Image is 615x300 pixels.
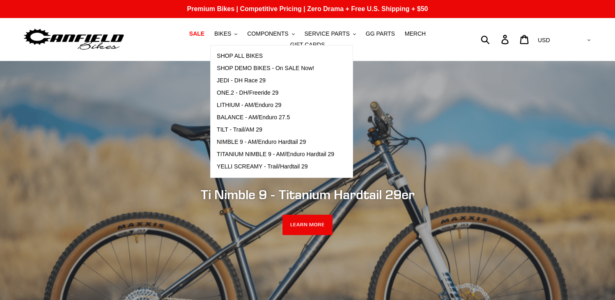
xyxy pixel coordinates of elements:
[300,28,360,39] button: SERVICE PARTS
[217,77,266,84] span: JEDI - DH Race 29
[401,28,430,39] a: MERCH
[304,30,349,37] span: SERVICE PARTS
[362,28,399,39] a: GG PARTS
[247,30,288,37] span: COMPONENTS
[211,50,340,62] a: SHOP ALL BIKES
[211,111,340,124] a: BALANCE - AM/Enduro 27.5
[211,136,340,148] a: NIMBLE 9 - AM/Enduro Hardtail 29
[217,163,308,170] span: YELLI SCREAMY - Trail/Hardtail 29
[217,151,334,158] span: TITANIUM NIMBLE 9 - AM/Enduro Hardtail 29
[211,148,340,161] a: TITANIUM NIMBLE 9 - AM/Enduro Hardtail 29
[211,87,340,99] a: ONE.2 - DH/Freeride 29
[243,28,298,39] button: COMPONENTS
[282,215,333,235] a: LEARN MORE
[211,62,340,75] a: SHOP DEMO BIKES - On SALE Now!
[211,99,340,111] a: LITHIUM - AM/Enduro 29
[217,114,290,121] span: BALANCE - AM/Enduro 27.5
[217,65,314,72] span: SHOP DEMO BIKES - On SALE Now!
[211,161,340,173] a: YELLI SCREAMY - Trail/Hardtail 29
[405,30,426,37] span: MERCH
[366,30,395,37] span: GG PARTS
[217,89,278,96] span: ONE.2 - DH/Freeride 29
[210,28,241,39] button: BIKES
[84,187,531,202] h2: Ti Nimble 9 - Titanium Hardtail 29er
[189,30,204,37] span: SALE
[217,139,306,145] span: NIMBLE 9 - AM/Enduro Hardtail 29
[214,30,231,37] span: BIKES
[290,41,325,48] span: GIFT CARDS
[485,30,506,48] input: Search
[217,126,262,133] span: TILT - Trail/AM 29
[286,39,329,50] a: GIFT CARDS
[23,27,125,52] img: Canfield Bikes
[211,124,340,136] a: TILT - Trail/AM 29
[217,102,281,109] span: LITHIUM - AM/Enduro 29
[211,75,340,87] a: JEDI - DH Race 29
[217,52,263,59] span: SHOP ALL BIKES
[185,28,209,39] a: SALE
